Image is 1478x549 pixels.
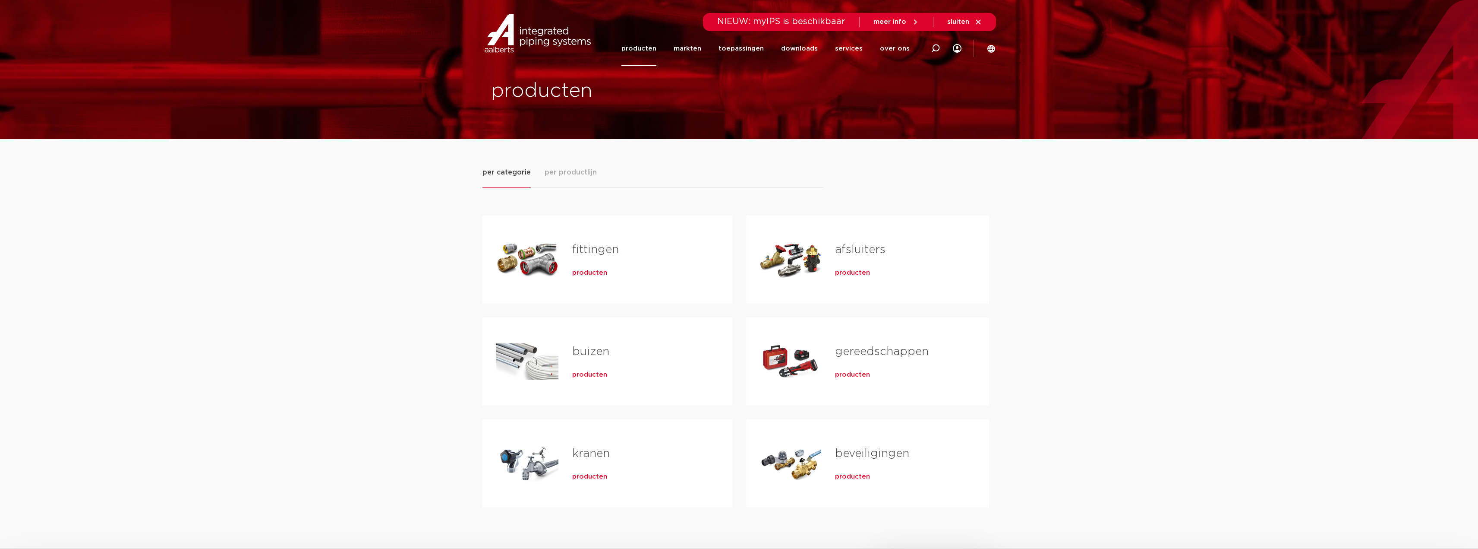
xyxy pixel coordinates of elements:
[835,371,870,379] a: producten
[621,31,910,66] nav: Menu
[482,167,996,521] div: Tabs. Open items met enter of spatie, sluit af met escape en navigeer met de pijltoetsen.
[835,244,886,255] a: afsluiters
[873,18,919,26] a: meer info
[572,371,607,379] a: producten
[572,448,610,459] a: kranen
[719,31,764,66] a: toepassingen
[947,19,969,25] span: sluiten
[572,269,607,277] a: producten
[572,346,609,357] a: buizen
[880,31,910,66] a: over ons
[717,17,845,26] span: NIEUW: myIPS is beschikbaar
[835,473,870,481] a: producten
[674,31,701,66] a: markten
[482,167,531,178] span: per categorie
[947,18,982,26] a: sluiten
[835,448,909,459] a: beveiligingen
[491,77,735,105] h1: producten
[835,31,863,66] a: services
[835,269,870,277] a: producten
[545,167,597,178] span: per productlijn
[835,346,929,357] a: gereedschappen
[953,31,961,66] div: my IPS
[781,31,818,66] a: downloads
[873,19,906,25] span: meer info
[621,31,656,66] a: producten
[572,244,619,255] a: fittingen
[572,473,607,481] a: producten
